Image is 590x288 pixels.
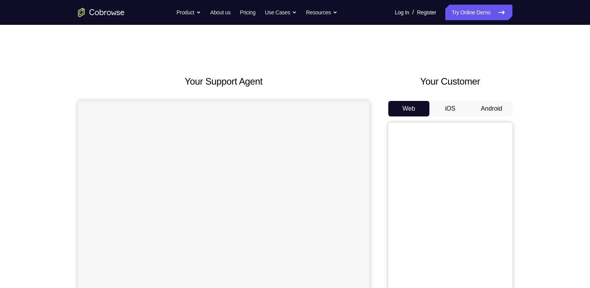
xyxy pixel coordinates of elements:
[388,75,512,88] h2: Your Customer
[210,5,230,20] a: About us
[78,75,370,88] h2: Your Support Agent
[471,101,512,116] button: Android
[306,5,337,20] button: Resources
[445,5,512,20] a: Try Online Demo
[240,5,255,20] a: Pricing
[388,101,430,116] button: Web
[412,8,414,17] span: /
[176,5,201,20] button: Product
[417,5,436,20] a: Register
[78,8,125,17] a: Go to the home page
[395,5,409,20] a: Log In
[429,101,471,116] button: iOS
[265,5,297,20] button: Use Cases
